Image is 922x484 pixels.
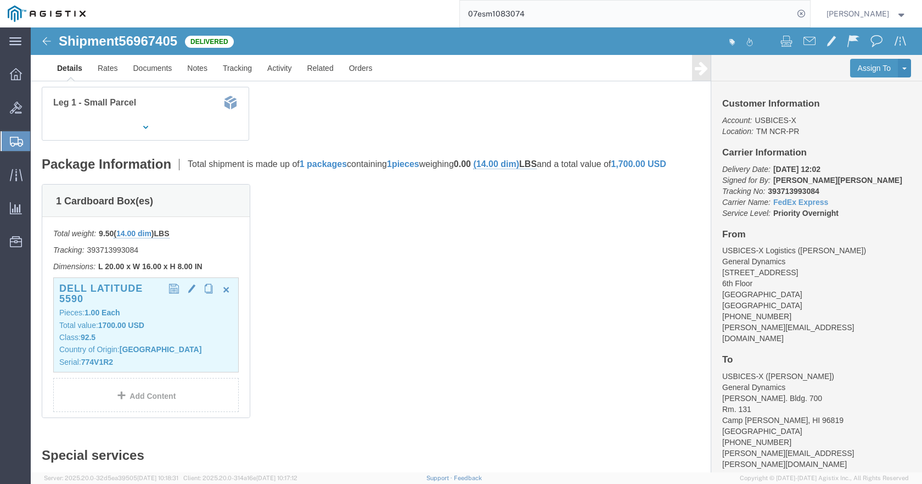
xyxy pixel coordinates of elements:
input: Search for shipment number, reference number [460,1,794,27]
span: Trent Grant [827,8,889,20]
button: [PERSON_NAME] [826,7,907,20]
span: [DATE] 10:18:31 [137,475,178,481]
span: Copyright © [DATE]-[DATE] Agistix Inc., All Rights Reserved [740,474,909,483]
span: [DATE] 10:17:12 [256,475,297,481]
img: logo [8,5,86,22]
a: Support [426,475,454,481]
span: Client: 2025.20.0-314a16e [183,475,297,481]
a: Feedback [454,475,482,481]
span: Server: 2025.20.0-32d5ea39505 [44,475,178,481]
iframe: FS Legacy Container [31,27,922,472]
